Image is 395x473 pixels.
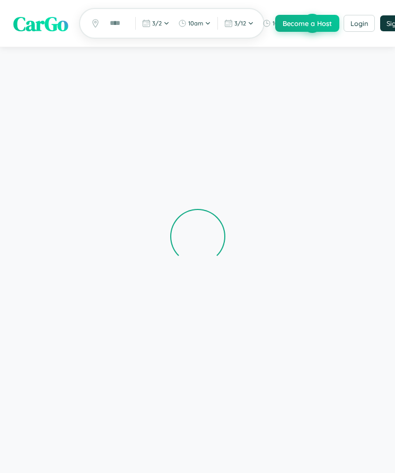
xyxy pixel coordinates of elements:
[13,10,68,38] span: CarGo
[152,20,162,27] span: 3 / 2
[273,20,287,27] span: 10am
[175,17,214,30] button: 10am
[221,17,257,30] button: 3/12
[188,20,203,27] span: 10am
[234,20,246,27] span: 3 / 12
[139,17,173,30] button: 3/2
[275,15,339,32] button: Become a Host
[259,17,299,30] button: 10am
[344,15,375,32] button: Login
